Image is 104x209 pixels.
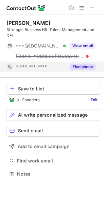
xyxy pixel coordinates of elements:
[70,64,95,70] button: Reveal Button
[7,125,100,137] button: Send email
[18,128,43,133] span: Send email
[7,141,100,152] button: Add to email campaign
[18,112,88,118] span: AI write personalized message
[88,97,100,103] a: Edit
[70,43,95,49] button: Reveal Button
[17,158,97,164] span: Find work email
[7,83,100,95] button: Save to List
[9,97,14,103] img: ContactOut
[7,4,46,12] img: ContactOut v5.3.10
[17,171,97,177] span: Notes
[18,86,97,91] div: Save to List
[7,27,100,39] div: Stratagic Business HR, Talent Management and DEI
[16,43,61,49] span: ***@[DOMAIN_NAME]
[7,20,50,26] div: [PERSON_NAME]
[7,169,100,179] button: Notes
[7,156,100,165] button: Find work email
[7,109,100,121] button: AI write personalized message
[16,53,84,59] span: [EMAIL_ADDRESS][DOMAIN_NAME]
[18,144,70,149] span: Add to email campaign
[22,98,40,102] p: Founders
